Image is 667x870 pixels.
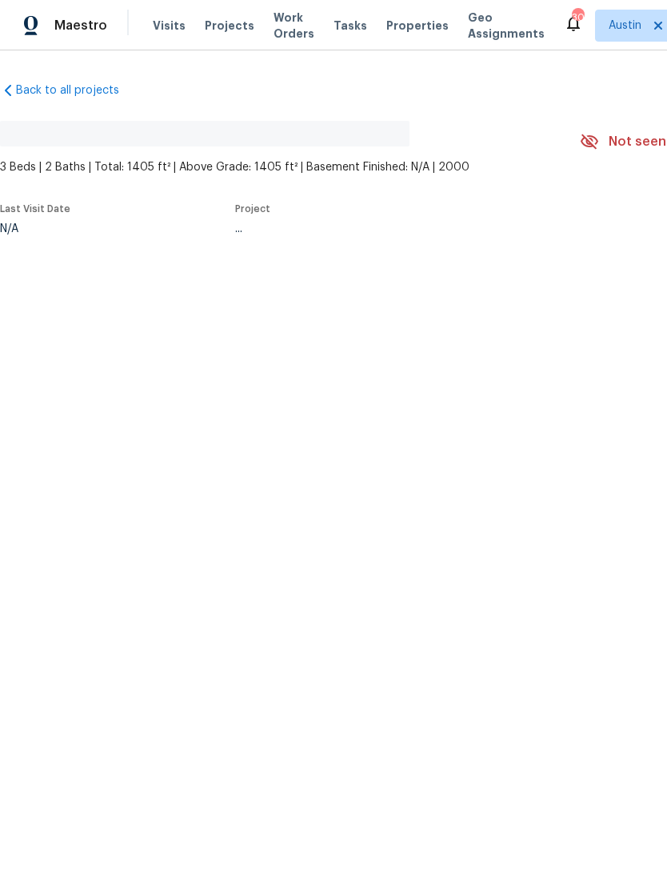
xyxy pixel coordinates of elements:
span: Work Orders [274,10,314,42]
span: Maestro [54,18,107,34]
div: 30 [572,10,583,26]
span: Projects [205,18,254,34]
span: Properties [386,18,449,34]
span: Project [235,204,270,214]
span: Tasks [333,20,367,31]
span: Visits [153,18,186,34]
div: ... [235,223,542,235]
span: Geo Assignments [468,10,545,42]
span: Austin [609,18,641,34]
